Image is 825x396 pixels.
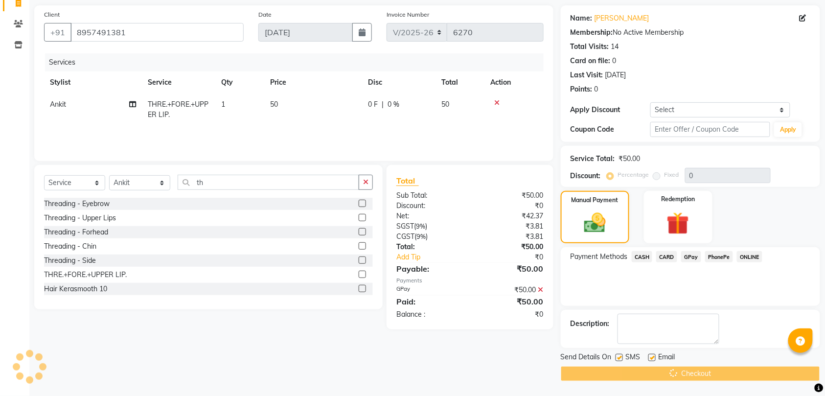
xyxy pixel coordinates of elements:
div: Card on file: [571,56,611,66]
div: Balance : [389,309,470,320]
label: Redemption [661,195,695,204]
span: 50 [441,100,449,109]
div: 0 [613,56,617,66]
div: ₹3.81 [470,232,550,242]
div: Description: [571,319,610,329]
span: 0 % [388,99,399,110]
div: ₹0 [483,252,551,262]
div: Discount: [389,201,470,211]
a: [PERSON_NAME] [595,13,649,23]
div: ₹50.00 [470,242,550,252]
span: CGST [396,232,414,241]
div: Total: [389,242,470,252]
div: THRE.+FORE.+UPPER LIP. [44,270,127,280]
button: +91 [44,23,71,42]
span: CASH [632,251,653,262]
span: 50 [270,100,278,109]
div: Paid: [389,296,470,307]
button: Apply [774,122,802,137]
span: SMS [626,352,641,364]
div: Payable: [389,263,470,275]
div: ₹42.37 [470,211,550,221]
div: Membership: [571,27,613,38]
th: Price [264,71,362,93]
div: ₹0 [470,309,550,320]
div: ₹50.00 [470,285,550,295]
div: ₹0 [470,201,550,211]
a: Add Tip [389,252,483,262]
span: ONLINE [737,251,762,262]
span: Email [659,352,675,364]
th: Qty [215,71,264,93]
label: Date [258,10,272,19]
div: Discount: [571,171,601,181]
img: _cash.svg [577,210,613,235]
span: 9% [416,233,426,240]
div: [DATE] [605,70,626,80]
div: Service Total: [571,154,615,164]
div: Threading - Chin [44,241,96,252]
span: Ankit [50,100,66,109]
input: Search by Name/Mobile/Email/Code [70,23,244,42]
div: Points: [571,84,593,94]
label: Manual Payment [572,196,619,205]
div: Services [45,53,551,71]
input: Enter Offer / Coupon Code [650,122,770,137]
label: Invoice Number [387,10,429,19]
div: ₹50.00 [470,263,550,275]
img: _gift.svg [660,210,696,237]
div: Apply Discount [571,105,650,115]
th: Service [142,71,215,93]
div: Name: [571,13,593,23]
div: 0 [595,84,598,94]
div: Coupon Code [571,124,650,135]
div: Last Visit: [571,70,603,80]
label: Percentage [618,170,649,179]
div: GPay [389,285,470,295]
span: PhonePe [705,251,733,262]
span: Send Details On [561,352,612,364]
span: CARD [656,251,677,262]
div: Threading - Upper Lips [44,213,116,223]
label: Fixed [665,170,679,179]
span: | [382,99,384,110]
div: ( ) [389,221,470,232]
span: SGST [396,222,414,231]
div: ₹50.00 [619,154,641,164]
div: Threading - Forhead [44,227,108,237]
span: 9% [416,222,425,230]
label: Client [44,10,60,19]
div: ₹50.00 [470,190,550,201]
div: Total Visits: [571,42,609,52]
th: Disc [362,71,435,93]
span: Payment Methods [571,252,628,262]
div: ₹50.00 [470,296,550,307]
th: Stylist [44,71,142,93]
div: ( ) [389,232,470,242]
div: Sub Total: [389,190,470,201]
div: Net: [389,211,470,221]
input: Search or Scan [178,175,359,190]
div: Threading - Side [44,256,96,266]
span: GPay [681,251,701,262]
div: Threading - Eyebrow [44,199,110,209]
span: 1 [221,100,225,109]
span: 0 F [368,99,378,110]
div: 14 [611,42,619,52]
th: Action [484,71,544,93]
span: Total [396,176,419,186]
div: Hair Kerasmooth 10 [44,284,107,294]
div: Payments [396,277,544,285]
div: ₹3.81 [470,221,550,232]
span: THRE.+FORE.+UPPER LIP. [148,100,208,119]
div: No Active Membership [571,27,810,38]
th: Total [435,71,484,93]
